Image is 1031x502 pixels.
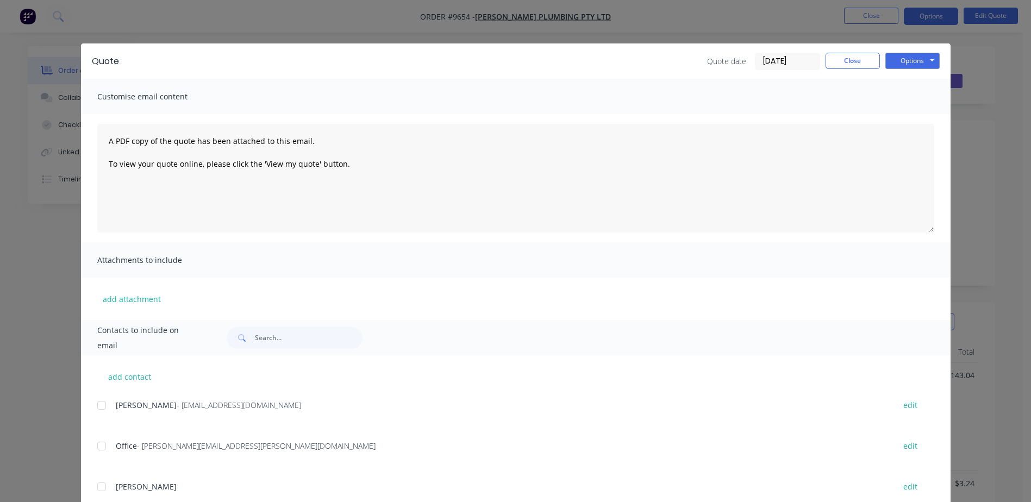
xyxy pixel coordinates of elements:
button: edit [897,398,924,412]
span: Attachments to include [97,253,217,268]
textarea: A PDF copy of the quote has been attached to this email. To view your quote online, please click ... [97,124,934,233]
span: - [EMAIL_ADDRESS][DOMAIN_NAME] [177,400,301,410]
input: Search... [255,327,363,349]
button: Close [826,53,880,69]
span: Contacts to include on email [97,323,200,353]
span: - [PERSON_NAME][EMAIL_ADDRESS][PERSON_NAME][DOMAIN_NAME] [137,441,376,451]
span: [PERSON_NAME] [116,400,177,410]
span: Customise email content [97,89,217,104]
span: Office [116,441,137,451]
span: [PERSON_NAME] [116,481,177,492]
button: Options [885,53,940,69]
span: Quote date [707,55,746,67]
button: add contact [97,368,163,385]
button: edit [897,438,924,453]
div: Quote [92,55,119,68]
button: edit [897,479,924,494]
button: add attachment [97,291,166,307]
